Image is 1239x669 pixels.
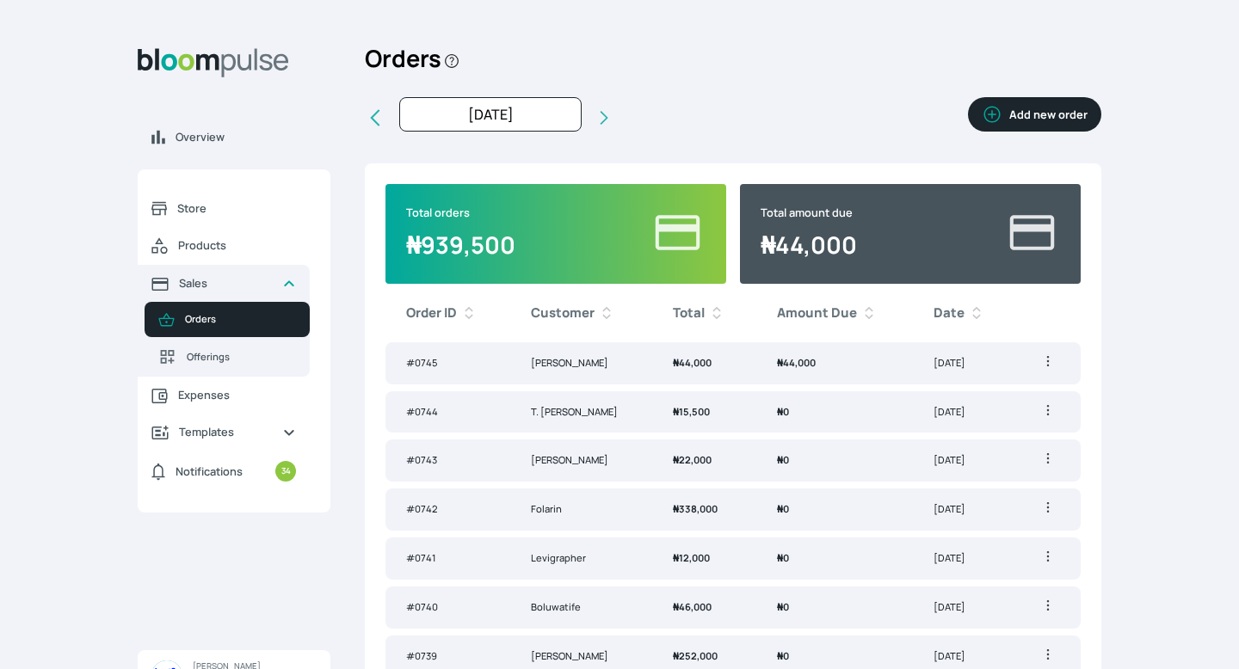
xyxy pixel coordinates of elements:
span: Products [178,237,296,254]
b: Order ID [406,304,457,323]
span: Offerings [187,350,296,365]
a: Store [138,190,310,227]
b: Total [673,304,705,323]
span: 252,000 [673,649,718,662]
b: Date [934,304,965,323]
span: ₦ [673,405,679,418]
td: [DATE] [913,586,1016,629]
a: Add new order [968,97,1101,138]
span: 44,000 [673,356,712,369]
span: Overview [176,129,317,145]
a: Overview [138,119,330,156]
td: # 0741 [385,537,510,580]
span: Notifications [176,463,243,480]
td: [PERSON_NAME] [510,342,652,384]
b: Customer [531,304,595,323]
span: Sales [179,275,268,292]
a: Expenses [138,377,310,414]
span: ₦ [777,356,783,369]
td: # 0743 [385,439,510,482]
td: Folarin [510,488,652,531]
span: 0 [777,453,789,466]
a: Notifications34 [138,451,310,492]
a: Templates [138,414,310,451]
td: [DATE] [913,342,1016,384]
span: 12,000 [673,551,710,564]
h2: Orders [365,34,460,97]
span: Store [177,200,296,217]
td: [DATE] [913,391,1016,433]
td: T. [PERSON_NAME] [510,391,652,433]
span: ₦ [777,649,783,662]
a: Orders [145,302,310,337]
td: Levigrapher [510,537,652,580]
span: 22,000 [673,453,712,466]
td: Boluwatife [510,586,652,629]
span: ₦ [777,453,783,466]
td: [DATE] [913,537,1016,580]
span: ₦ [761,229,775,261]
span: ₦ [777,502,783,515]
td: [DATE] [913,439,1016,482]
span: 0 [777,649,789,662]
span: 0 [777,600,789,613]
span: ₦ [673,502,679,515]
span: 338,000 [673,502,718,515]
aside: Sidebar [138,34,330,648]
span: ₦ [673,551,679,564]
span: ₦ [777,551,783,564]
span: 0 [777,405,789,418]
td: # 0740 [385,586,510,629]
span: ₦ [673,356,679,369]
a: Products [138,227,310,265]
span: 46,000 [673,600,712,613]
span: ₦ [673,453,679,466]
span: Orders [185,312,296,327]
span: 44,000 [761,229,857,261]
span: 0 [777,502,789,515]
a: Offerings [145,337,310,377]
td: # 0744 [385,391,510,433]
span: 939,500 [406,229,515,261]
td: # 0745 [385,342,510,384]
td: [PERSON_NAME] [510,439,652,482]
b: Amount Due [777,304,857,323]
span: 0 [777,551,789,564]
img: Bloom Logo [138,48,289,77]
td: [DATE] [913,488,1016,531]
span: ₦ [777,600,783,613]
span: Expenses [178,387,296,403]
span: 44,000 [777,356,816,369]
button: Add new order [968,97,1101,132]
small: 34 [275,461,296,482]
td: # 0742 [385,488,510,531]
p: Total amount due [761,205,857,221]
span: ₦ [673,649,679,662]
span: ₦ [673,600,679,613]
span: ₦ [777,405,783,418]
span: Templates [179,424,268,440]
span: 15,500 [673,405,710,418]
p: Total orders [406,205,515,221]
a: Sales [138,265,310,302]
span: ₦ [406,229,421,261]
